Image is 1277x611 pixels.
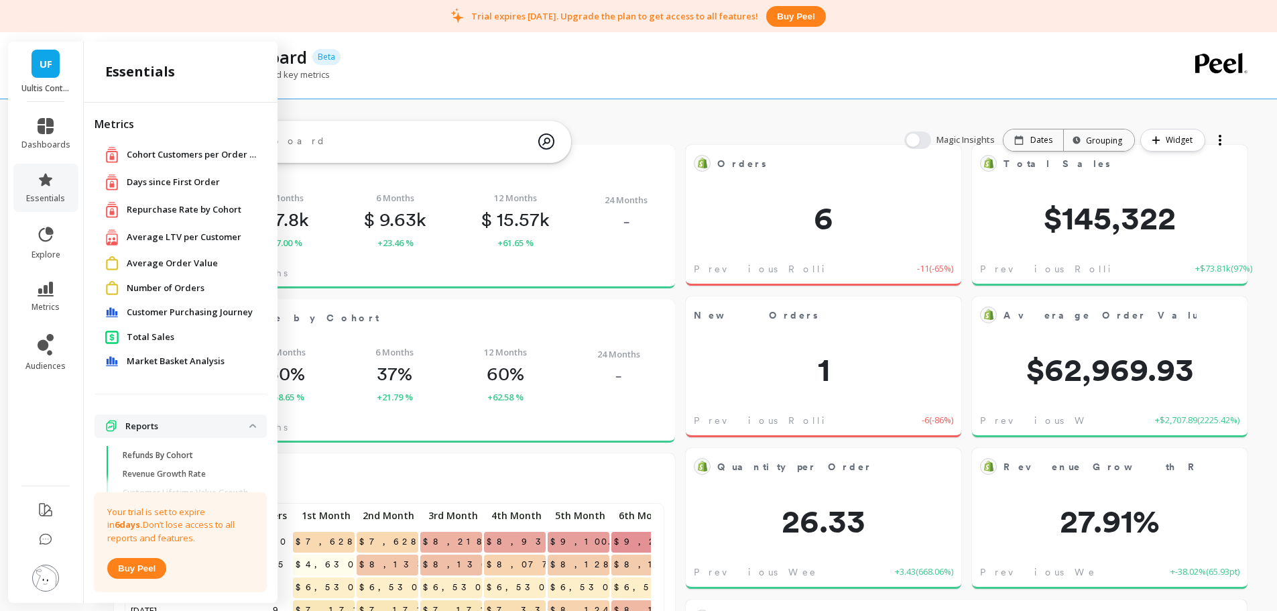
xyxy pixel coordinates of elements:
[694,309,818,323] span: New Orders
[259,208,309,231] p: 7.8k
[484,506,546,525] p: 4th Month
[497,236,534,249] span: +61.65 %
[686,353,961,386] span: 1
[292,506,356,529] div: Toggle SortBy
[423,510,478,521] span: 3rd Month
[694,262,909,276] span: Previous Rolling 7-day
[420,577,508,598] span: $6,530.02
[26,193,65,204] span: essentials
[364,208,426,231] p: 9.63k
[694,306,910,325] span: New Orders
[296,510,351,521] span: 1st Month
[270,577,291,598] span: 7
[32,249,60,260] span: explore
[127,355,225,368] span: Market Basket Analysis
[972,505,1248,537] span: 27.91%
[1004,306,1197,325] span: Average Order Value*
[1155,414,1239,427] span: +$2,707.89 ( 2225.42% )
[377,362,412,385] p: 37%
[1166,133,1197,147] span: Widget
[145,463,624,482] span: CLTV
[25,361,66,372] span: audiences
[484,532,591,552] span: $8,937.44
[614,510,669,521] span: 6th Month
[548,555,651,575] span: $8,128.63
[972,353,1248,386] span: $62,969.93
[1195,262,1252,276] span: +$73.81k ( 97% )
[105,146,119,163] img: navigation item icon
[127,331,174,344] span: Total Sales
[356,506,420,529] div: Toggle SortBy
[105,356,119,367] img: navigation item icon
[127,231,241,244] span: Average LTV per Customer
[717,154,910,173] span: Orders
[547,506,611,529] div: Toggle SortBy
[980,262,1195,276] span: Previous Rolling 7-day
[105,330,119,344] img: navigation item icon
[980,414,1113,427] span: Previous Week
[420,506,482,525] p: 3rd Month
[293,577,381,598] span: $6,530.02
[127,203,256,217] a: Repurchase Rate by Cohort
[105,256,119,270] img: navigation item icon
[95,116,267,132] h2: Metrics
[717,157,766,171] span: Orders
[611,555,715,575] span: $8,128.63
[605,193,648,207] span: 24 Months
[105,229,119,245] img: navigation item icon
[377,390,413,404] span: +21.79 %
[694,565,827,579] span: Previous Week
[127,306,253,319] span: Customer Purchasing Journey
[766,6,825,27] button: Buy peel
[611,577,699,598] span: $6,530.02
[376,191,414,205] span: 6 Months
[1004,460,1229,474] span: Revenue Growth Rate
[481,208,550,231] p: 15.57k
[127,176,220,189] span: Days since First Order
[1170,565,1239,579] span: +-38.02% ( 65.93pt )
[548,532,647,552] span: $9,100.77
[268,362,305,385] p: 30%
[548,577,635,598] span: $6,530.02
[21,83,70,94] p: Uultis Contemporary Furniture
[127,257,218,270] span: Average Order Value
[611,506,674,529] div: Toggle SortBy
[484,345,527,359] span: 12 Months
[1004,154,1197,173] span: Total Sales
[105,174,119,190] img: navigation item icon
[127,257,256,270] a: Average Order Value
[125,420,249,433] p: Reports
[550,510,605,521] span: 5th Month
[21,140,70,150] span: dashboards
[265,555,291,575] span: 15
[107,506,253,545] p: Your trial is set to expire in Don’t lose access to all reports and features.
[611,532,715,552] span: $9,251.37
[105,62,175,81] h2: essentials
[357,506,418,525] p: 2nd Month
[538,123,554,160] img: magic search icon
[123,450,193,461] p: Refunds By Cohort
[1004,309,1215,323] span: Average Order Value*
[494,191,537,205] span: 12 Months
[980,565,1113,579] span: Previous Week
[615,364,622,387] p: -
[265,191,304,205] span: 3 Months
[471,10,758,22] p: Trial expires [DATE]. Upgrade the plan to get access to all features!
[32,565,59,592] img: profile picture
[484,555,590,575] span: $8,077.18
[1076,134,1122,147] div: Grouping
[105,307,119,318] img: navigation item icon
[357,532,453,552] span: $7,628.54
[293,532,389,552] span: $7,628.54
[105,281,119,295] img: navigation item icon
[40,56,52,72] span: UF
[123,488,251,509] p: Customer Lifetime Value Growth Rate
[717,457,910,476] span: Quantity per Order
[123,469,206,480] p: Revenue Growth Rate
[483,506,547,529] div: Toggle SortBy
[377,236,414,249] span: +23.46 %
[105,420,117,432] img: navigation item icon
[611,506,673,525] p: 6th Month
[420,532,520,552] span: $8,218.12
[917,262,953,276] span: -11 ( -65% )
